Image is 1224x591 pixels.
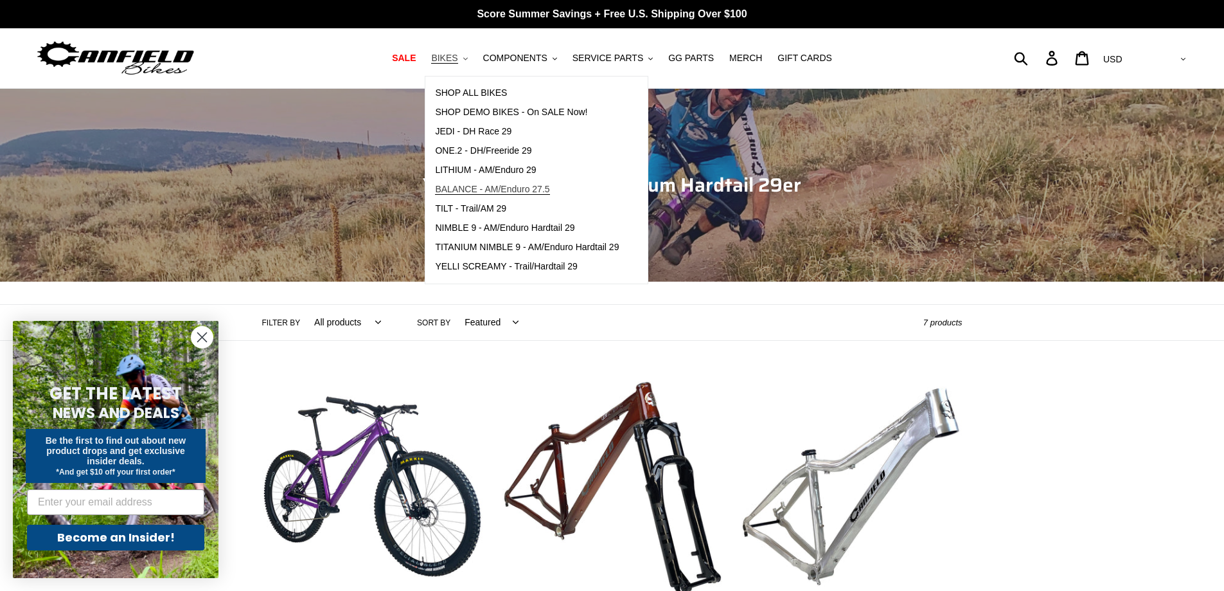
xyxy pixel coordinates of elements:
a: ONE.2 - DH/Freeride 29 [425,141,628,161]
input: Enter your email address [27,489,204,515]
label: Filter by [262,317,301,329]
button: BIKES [425,50,474,67]
a: TITANIUM NIMBLE 9 - AM/Enduro Hardtail 29 [425,238,628,257]
img: Canfield Bikes [35,38,196,78]
a: LITHIUM - AM/Enduro 29 [425,161,628,180]
button: Become an Insider! [27,525,204,550]
span: *And get $10 off your first order* [56,468,175,477]
span: Be the first to find out about new product drops and get exclusive insider deals. [46,435,186,466]
a: SALE [386,50,422,67]
span: NEWS AND DEALS [53,403,179,423]
span: LITHIUM - AM/Enduro 29 [435,165,536,176]
input: Search [1021,44,1054,72]
span: BALANCE - AM/Enduro 27.5 [435,184,549,195]
span: TILT - Trail/AM 29 [435,203,506,214]
span: ONE.2 - DH/Freeride 29 [435,145,531,156]
span: 7 products [923,318,962,327]
a: MERCH [723,50,768,67]
span: GIFT CARDS [777,53,832,64]
label: Sort by [417,317,450,329]
span: NIMBLE 9 - AM/Enduro Hardtail 29 [435,223,574,233]
a: SHOP DEMO BIKES - On SALE Now! [425,103,628,122]
span: SERVICE PARTS [572,53,643,64]
span: BIKES [431,53,457,64]
span: SHOP DEMO BIKES - On SALE Now! [435,107,587,118]
span: YELLI SCREAMY - Trail/Hardtail 29 [435,261,578,272]
a: BALANCE - AM/Enduro 27.5 [425,180,628,199]
a: TILT - Trail/AM 29 [425,199,628,219]
a: JEDI - DH Race 29 [425,122,628,141]
span: GET THE LATEST [49,382,182,405]
span: JEDI - DH Race 29 [435,126,511,137]
button: Close dialog [191,326,213,349]
a: SHOP ALL BIKES [425,84,628,103]
span: SALE [392,53,416,64]
a: GG PARTS [662,50,720,67]
span: MERCH [729,53,762,64]
button: SERVICE PARTS [566,50,659,67]
a: YELLI SCREAMY - Trail/Hardtail 29 [425,257,628,277]
span: GG PARTS [668,53,714,64]
button: COMPONENTS [477,50,563,67]
a: GIFT CARDS [771,50,838,67]
a: NIMBLE 9 - AM/Enduro Hardtail 29 [425,219,628,238]
span: YELLI SCREAMY - Aluminum Hardtail 29er [423,170,801,200]
span: SHOP ALL BIKES [435,87,507,98]
span: COMPONENTS [483,53,547,64]
span: TITANIUM NIMBLE 9 - AM/Enduro Hardtail 29 [435,242,619,253]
